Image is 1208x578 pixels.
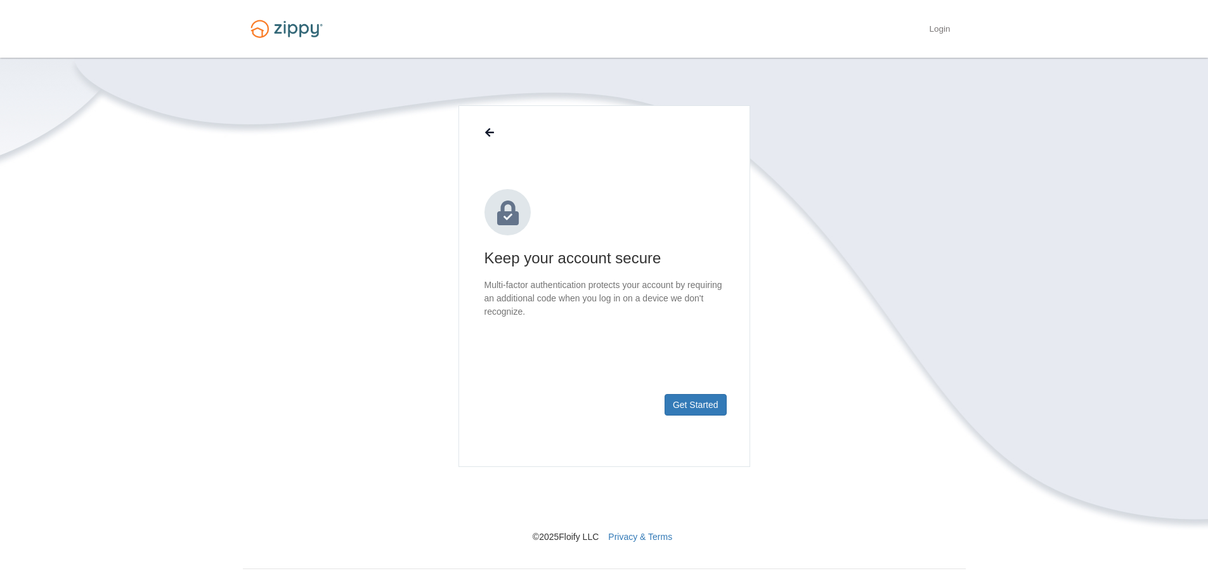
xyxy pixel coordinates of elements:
[665,394,727,416] button: Get Started
[243,467,966,543] nav: © 2025 Floify LLC
[608,532,672,542] a: Privacy & Terms
[484,248,724,268] h1: Keep your account secure
[484,279,724,319] p: Multi-factor authentication protects your account by requiring an additional code when you log in...
[243,14,330,44] img: Logo
[929,24,950,37] a: Login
